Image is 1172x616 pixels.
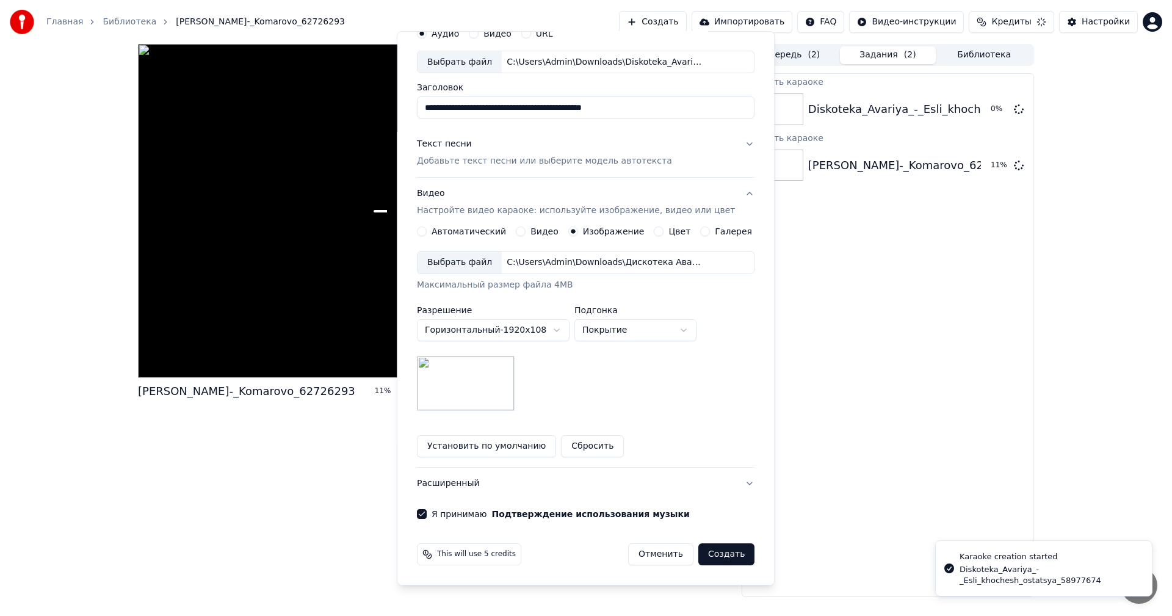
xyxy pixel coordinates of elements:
[417,187,735,217] div: Видео
[669,227,691,236] label: Цвет
[417,435,556,457] button: Установить по умолчанию
[502,256,709,269] div: C:\Users\Admin\Downloads\Дискотека Авария - Небо.png
[562,435,624,457] button: Сбросить
[417,178,754,226] button: ВидеоНастройте видео караоке: используйте изображение, видео или цвет
[417,468,754,499] button: Расширенный
[628,543,693,565] button: Отменить
[417,155,672,167] p: Добавьте текст песни или выберите модель автотекста
[536,29,553,37] label: URL
[483,29,512,37] label: Видео
[417,306,570,314] label: Разрешение
[417,128,754,177] button: Текст песниДобавьте текст песни или выберите модель автотекста
[417,83,754,92] label: Заголовок
[492,510,690,518] button: Я принимаю
[432,29,459,37] label: Аудио
[417,226,754,467] div: ВидеоНастройте видео караоке: используйте изображение, видео или цвет
[715,227,753,236] label: Галерея
[530,227,559,236] label: Видео
[418,51,502,73] div: Выбрать файл
[437,549,516,559] span: This will use 5 credits
[417,205,735,217] p: Настройте видео караоке: используйте изображение, видео или цвет
[417,279,754,291] div: Максимальный размер файла 4MB
[418,252,502,274] div: Выбрать файл
[417,138,472,150] div: Текст песни
[432,510,690,518] label: Я принимаю
[502,56,709,68] div: C:\Users\Admin\Downloads\Diskoteka_Avariya_-_Esli_khochesh_ostatsya_58977674.mp3
[583,227,645,236] label: Изображение
[698,543,754,565] button: Создать
[432,227,506,236] label: Автоматический
[574,306,696,314] label: Подгонка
